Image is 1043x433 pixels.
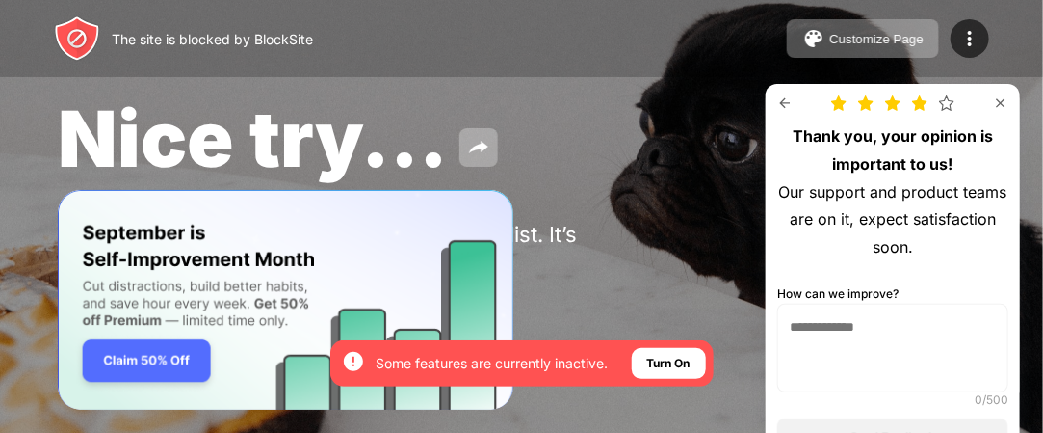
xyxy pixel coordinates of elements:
img: rate-us-close.svg [993,95,1008,111]
div: The site is blocked by BlockSite [112,31,313,47]
img: star-full.svg [858,95,874,111]
button: Customize Page [787,19,939,58]
div: Thank you, your opinion is important to us! [777,122,1008,178]
img: share.svg [467,136,490,159]
img: menu-icon.svg [958,27,981,50]
img: pallet.svg [802,27,825,50]
img: star-full.svg [912,95,927,111]
div: Our support and product teams are on it, expect satisfaction soon. [777,178,1008,261]
div: How can we improve? [777,284,899,304]
img: star-full.svg [885,95,900,111]
span: Nice try... [58,92,448,185]
div: Some features are currently inactive. [377,354,609,373]
div: Turn On [647,354,691,373]
img: rate-us-back.svg [777,95,793,111]
img: star.svg [939,95,954,111]
img: error-circle-white.svg [342,350,365,373]
img: star-full.svg [831,95,847,111]
img: header-logo.svg [54,15,100,62]
div: Customize Page [829,32,924,46]
div: 0 /500 [975,392,1008,407]
iframe: Banner [58,190,513,411]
